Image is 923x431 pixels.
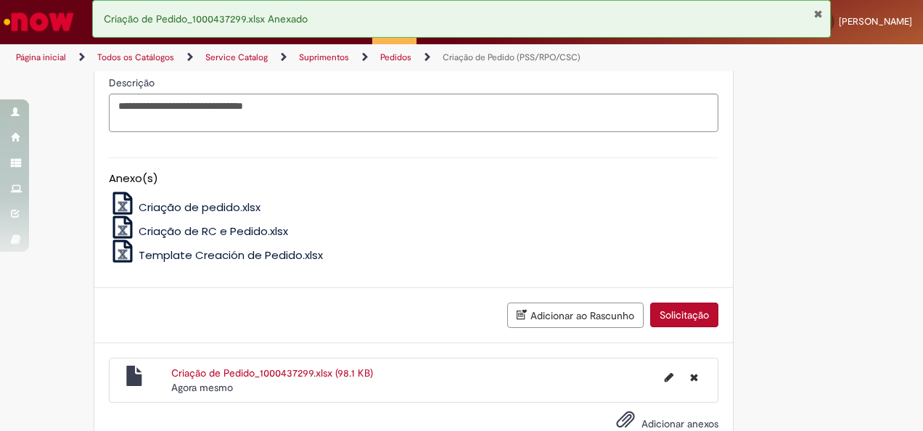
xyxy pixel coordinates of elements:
img: ServiceNow [1,7,76,36]
textarea: Descrição [109,94,718,132]
span: Adicionar anexos [641,417,718,430]
a: Template Creación de Pedido.xlsx [109,247,324,263]
a: Página inicial [16,52,66,63]
span: Criação de Pedido_1000437299.xlsx Anexado [104,12,308,25]
button: Solicitação [650,303,718,327]
span: Criação de pedido.xlsx [139,200,261,215]
ul: Trilhas de página [11,44,604,71]
time: 30/09/2025 12:43:09 [171,381,233,394]
button: Excluir Criação de Pedido_1000437299.xlsx [681,366,707,389]
span: [PERSON_NAME] [839,15,912,28]
a: Pedidos [380,52,411,63]
span: Criação de RC e Pedido.xlsx [139,223,288,239]
a: Criação de Pedido (PSS/RPO/CSC) [443,52,581,63]
button: Editar nome de arquivo Criação de Pedido_1000437299.xlsx [656,366,682,389]
a: Suprimentos [299,52,349,63]
button: Fechar Notificação [813,8,823,20]
span: Template Creación de Pedido.xlsx [139,247,323,263]
a: Criação de Pedido_1000437299.xlsx (98.1 KB) [171,366,373,379]
a: Criação de pedido.xlsx [109,200,261,215]
a: Service Catalog [205,52,268,63]
button: Adicionar ao Rascunho [507,303,644,328]
a: Todos os Catálogos [97,52,174,63]
span: Agora mesmo [171,381,233,394]
a: Criação de RC e Pedido.xlsx [109,223,289,239]
span: Descrição [109,76,157,89]
h5: Anexo(s) [109,173,718,185]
